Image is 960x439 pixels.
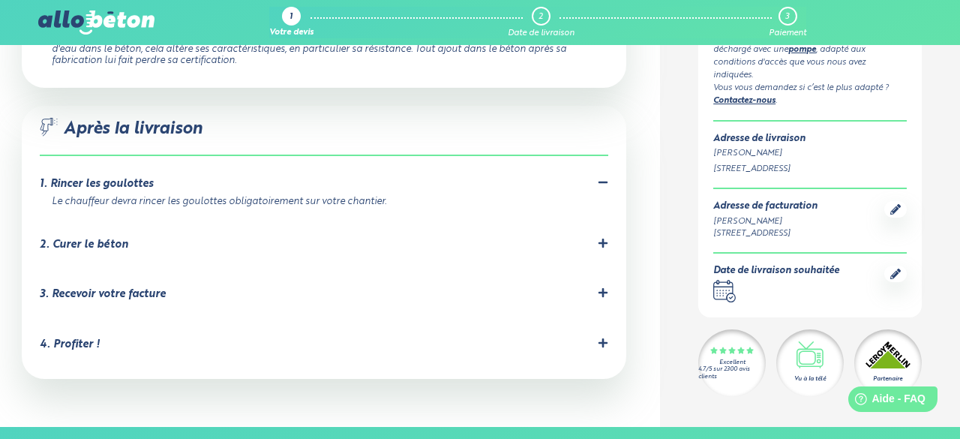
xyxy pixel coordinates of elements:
div: Partenaire [873,374,902,383]
div: Le chauffeur devra rincer les goulottes obligatoirement sur votre chantier. [52,197,590,208]
div: [STREET_ADDRESS] [713,227,817,240]
div: Vu à la télé [794,374,826,383]
div: 3 [785,12,789,22]
div: Adresse de facturation [713,201,817,212]
div: 1 [289,13,292,23]
a: 3 Paiement [769,7,806,38]
div: 2. Curer le béton [40,239,128,251]
a: Contactez-nous [713,97,775,105]
div: Paiement [769,29,806,38]
div: [PERSON_NAME] [713,147,907,160]
div: Votre devis [269,29,313,38]
div: Le béton vous sera livré par et déchargé avec une , adapté aux conditions d'accès que vous nous a... [713,30,907,82]
div: 3. Recevoir votre facture [40,288,166,301]
div: Excellent [719,359,745,366]
div: 4. Profiter ! [40,338,100,351]
div: [STREET_ADDRESS] [713,163,907,176]
a: pompe [788,45,816,53]
a: 1 Votre devis [269,7,313,38]
div: Vous vous demandez si c’est le plus adapté ? . [713,82,907,108]
img: allobéton [38,11,154,35]
div: Date de livraison [508,29,574,38]
div: Adresse de livraison [713,133,907,144]
div: Date de livraison souhaitée [713,266,839,277]
div: Le béton a été formulé précisément en centrale pour répondre à la norme NF 206-1. Il ne faut surt... [52,34,590,67]
iframe: Help widget launcher [826,380,943,422]
div: 2 [538,12,543,22]
div: 1. Rincer les goulottes [40,178,153,191]
div: [PERSON_NAME] [713,215,817,227]
div: 4.7/5 sur 2300 avis clients [698,366,766,380]
div: Après la livraison [40,118,608,156]
a: 2 Date de livraison [508,7,574,38]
